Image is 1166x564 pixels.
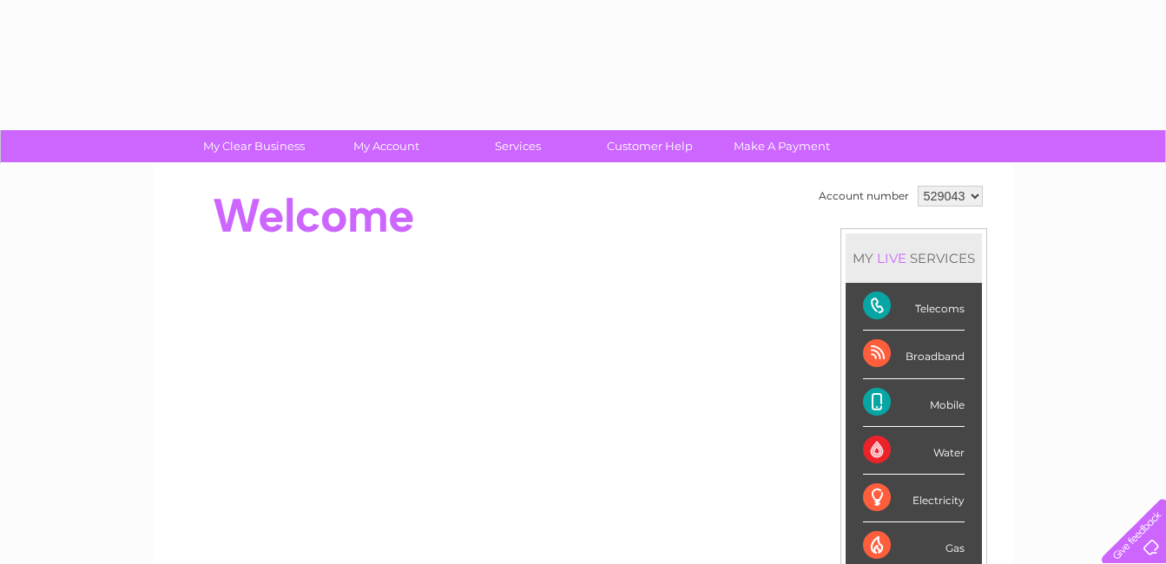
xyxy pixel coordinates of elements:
td: Account number [814,181,913,211]
div: Mobile [863,379,965,427]
div: Water [863,427,965,475]
a: My Account [314,130,458,162]
div: LIVE [873,250,910,266]
div: Electricity [863,475,965,522]
a: Make A Payment [710,130,853,162]
a: Services [446,130,590,162]
div: MY SERVICES [846,233,982,283]
a: Customer Help [578,130,721,162]
div: Telecoms [863,283,965,331]
a: My Clear Business [182,130,326,162]
div: Broadband [863,331,965,378]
